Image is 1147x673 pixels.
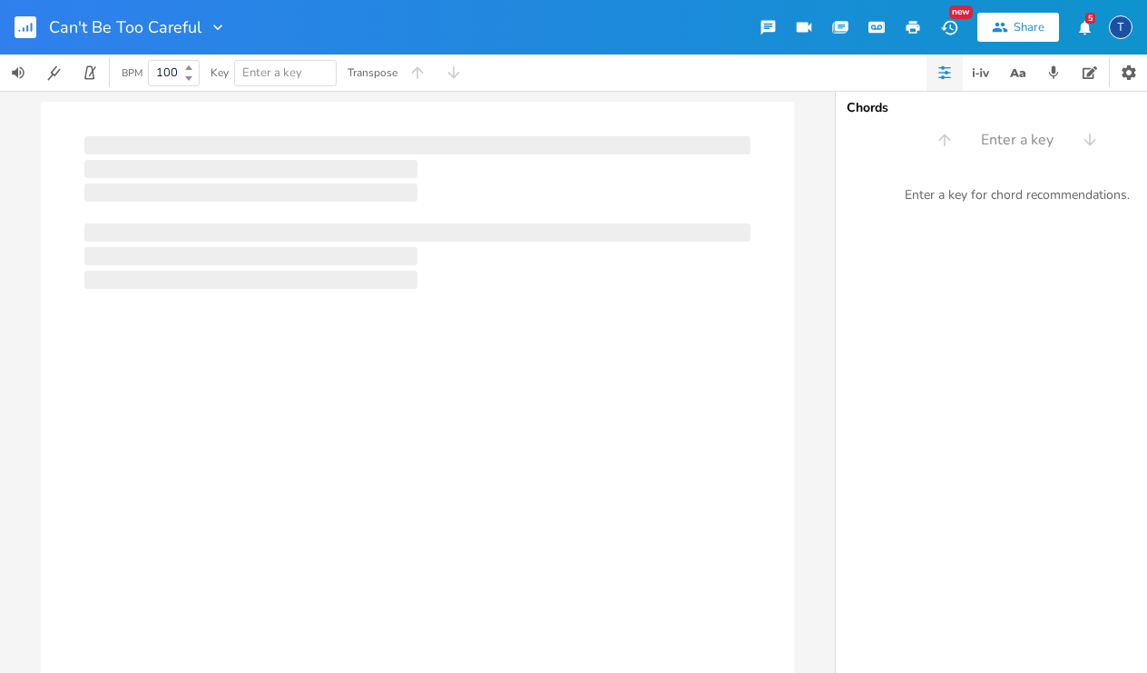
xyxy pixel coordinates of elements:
[981,130,1054,151] span: Enter a key
[49,19,201,35] span: Can't Be Too Careful
[977,13,1059,42] button: Share
[348,67,397,78] div: Transpose
[242,64,302,81] span: Enter a key
[1109,15,1132,39] div: tolemeppola
[1085,13,1095,24] div: 5
[1066,11,1103,44] button: 5
[1109,6,1132,48] button: T
[949,5,973,19] div: New
[211,67,229,78] div: Key
[122,68,142,78] div: BPM
[1014,19,1044,35] div: Share
[931,11,967,44] button: New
